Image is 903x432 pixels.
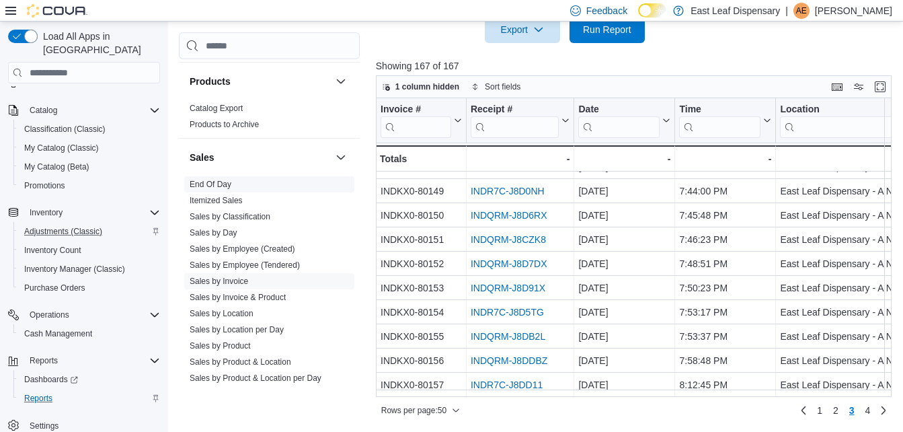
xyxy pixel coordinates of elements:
[13,157,165,176] button: My Catalog (Beta)
[578,151,670,167] div: -
[190,75,330,88] button: Products
[471,283,545,293] a: INDQRM-J8D91X
[30,421,58,431] span: Settings
[24,161,89,172] span: My Catalog (Beta)
[190,195,243,206] span: Itemized Sales
[190,120,259,129] a: Products to Archive
[381,104,451,138] div: Invoice #
[24,205,160,221] span: Inventory
[19,390,58,406] a: Reports
[471,104,559,116] div: Receipt #
[13,241,165,260] button: Inventory Count
[19,390,160,406] span: Reports
[785,3,788,19] p: |
[679,183,771,199] div: 7:44:00 PM
[679,151,771,167] div: -
[19,261,160,277] span: Inventory Manager (Classic)
[381,377,462,393] div: INDKX0-80157
[190,104,243,113] a: Catalog Export
[190,180,231,189] a: End Of Day
[24,393,52,404] span: Reports
[471,104,559,138] div: Receipt # URL
[190,228,237,238] a: Sales by Day
[30,355,58,366] span: Reports
[3,203,165,222] button: Inventory
[679,104,760,138] div: Time
[376,59,897,73] p: Showing 167 of 167
[578,256,670,272] div: [DATE]
[381,104,451,116] div: Invoice #
[578,377,670,393] div: [DATE]
[19,178,71,194] a: Promotions
[190,260,300,270] a: Sales by Employee (Tendered)
[679,256,771,272] div: 7:48:51 PM
[190,151,330,164] button: Sales
[13,139,165,157] button: My Catalog (Classic)
[851,79,867,95] button: Display options
[19,326,160,342] span: Cash Management
[875,402,892,419] a: Next page
[865,404,871,417] span: 4
[24,307,160,323] span: Operations
[190,212,270,221] a: Sales by Classification
[679,104,771,138] button: Time
[796,3,807,19] span: AE
[190,357,291,367] span: Sales by Product & Location
[691,3,780,19] p: East Leaf Dispensary
[190,277,248,286] a: Sales by Invoice
[578,353,670,369] div: [DATE]
[793,3,810,19] div: Ashley Easterling
[583,23,631,36] span: Run Report
[586,4,627,17] span: Feedback
[13,222,165,241] button: Adjustments (Classic)
[27,4,87,17] img: Cova
[179,176,360,408] div: Sales
[13,279,165,297] button: Purchase Orders
[19,371,83,388] a: Dashboards
[578,104,660,138] div: Date
[24,283,85,293] span: Purchase Orders
[578,104,670,138] button: Date
[19,242,87,258] a: Inventory Count
[578,231,670,248] div: [DATE]
[381,328,462,345] div: INDKX0-80155
[24,307,75,323] button: Operations
[190,293,286,302] a: Sales by Invoice & Product
[849,404,855,417] span: 3
[19,159,95,175] a: My Catalog (Beta)
[19,326,97,342] a: Cash Management
[812,400,875,421] ul: Pagination for preceding grid
[13,176,165,195] button: Promotions
[679,231,771,248] div: 7:46:23 PM
[19,280,160,296] span: Purchase Orders
[578,280,670,296] div: [DATE]
[19,223,160,240] span: Adjustments (Classic)
[13,120,165,139] button: Classification (Classic)
[860,400,876,421] a: Page 4 of 4
[190,227,237,238] span: Sales by Day
[19,261,130,277] a: Inventory Manager (Classic)
[381,104,462,138] button: Invoice #
[578,328,670,345] div: [DATE]
[24,205,68,221] button: Inventory
[381,207,462,223] div: INDKX0-80150
[578,183,670,199] div: [DATE]
[24,374,78,385] span: Dashboards
[24,143,99,153] span: My Catalog (Classic)
[377,79,465,95] button: 1 column hidden
[817,404,822,417] span: 1
[795,400,892,421] nav: Pagination for preceding grid
[679,280,771,296] div: 7:50:23 PM
[3,351,165,370] button: Reports
[190,357,291,367] a: Sales by Product & Location
[24,180,65,191] span: Promotions
[19,159,160,175] span: My Catalog (Beta)
[38,30,160,57] span: Load All Apps in [GEOGRAPHIC_DATA]
[815,3,892,19] p: [PERSON_NAME]
[471,104,570,138] button: Receipt #
[190,244,295,254] span: Sales by Employee (Created)
[190,309,253,318] a: Sales by Location
[638,3,666,17] input: Dark Mode
[24,328,92,339] span: Cash Management
[24,102,63,118] button: Catalog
